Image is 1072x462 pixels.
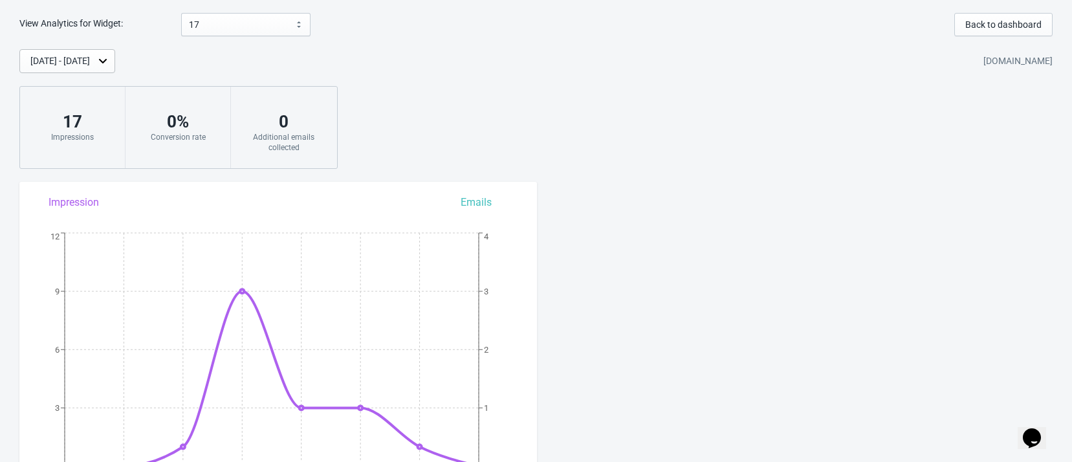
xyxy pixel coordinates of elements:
tspan: 12 [50,232,60,241]
span: Back to dashboard [965,19,1042,30]
div: 0 [244,111,323,132]
tspan: 2 [484,345,488,355]
label: View Analytics for Widget: [19,17,181,30]
div: Conversion rate [138,132,217,142]
tspan: 3 [484,287,488,296]
tspan: 4 [484,232,489,241]
tspan: 9 [55,287,60,296]
iframe: chat widget [1018,410,1059,449]
div: 17 [33,111,112,132]
button: Back to dashboard [954,13,1053,36]
div: Additional emails collected [244,132,323,153]
tspan: 3 [55,403,60,413]
div: [DATE] - [DATE] [30,54,90,68]
tspan: 6 [55,345,60,355]
div: Impressions [33,132,112,142]
tspan: 1 [484,403,488,413]
div: 0 % [138,111,217,132]
div: [DOMAIN_NAME] [983,50,1053,73]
